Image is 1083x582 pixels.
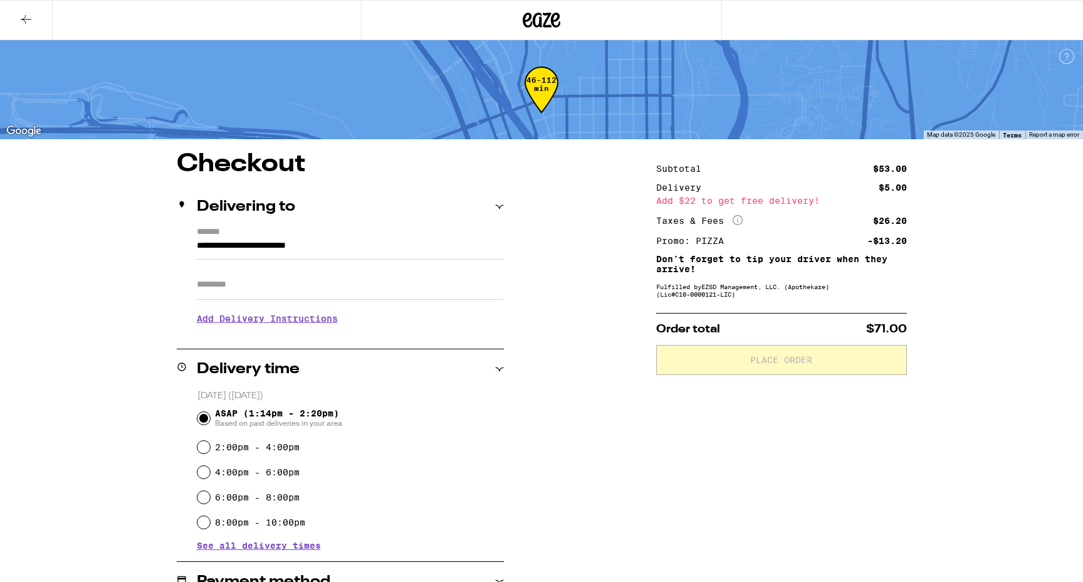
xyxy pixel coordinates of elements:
[656,164,710,173] div: Subtotal
[215,517,305,527] label: 8:00pm - 10:00pm
[873,164,907,173] div: $53.00
[656,283,907,298] div: Fulfilled by EZSD Management, LLC. (Apothekare) (Lic# C10-0000121-LIC )
[3,123,44,139] a: Open this area in Google Maps (opens a new window)
[866,324,907,335] span: $71.00
[879,183,907,192] div: $5.00
[873,216,907,225] div: $26.20
[215,442,300,452] label: 2:00pm - 4:00pm
[656,215,743,226] div: Taxes & Fees
[927,131,995,138] span: Map data ©2025 Google
[750,356,812,364] span: Place Order
[1003,131,1022,139] a: Terms
[656,324,720,335] span: Order total
[197,362,300,377] h2: Delivery time
[656,196,907,205] div: Add $22 to get free delivery!
[215,418,342,428] span: Based on past deliveries in your area
[215,467,300,477] label: 4:00pm - 6:00pm
[525,76,558,123] div: 46-112 min
[656,236,733,245] div: Promo: PIZZA
[656,254,907,274] p: Don't forget to tip your driver when they arrive!
[177,152,504,177] h1: Checkout
[197,541,321,550] button: See all delivery times
[656,345,907,375] button: Place Order
[197,304,504,333] h3: Add Delivery Instructions
[656,183,710,192] div: Delivery
[1029,131,1079,138] a: Report a map error
[197,199,295,214] h2: Delivering to
[197,333,504,343] p: We'll contact you at when we arrive
[215,492,300,502] label: 6:00pm - 8:00pm
[215,408,342,428] span: ASAP (1:14pm - 2:20pm)
[3,123,44,139] img: Google
[197,390,504,402] p: [DATE] ([DATE])
[867,236,907,245] div: -$13.20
